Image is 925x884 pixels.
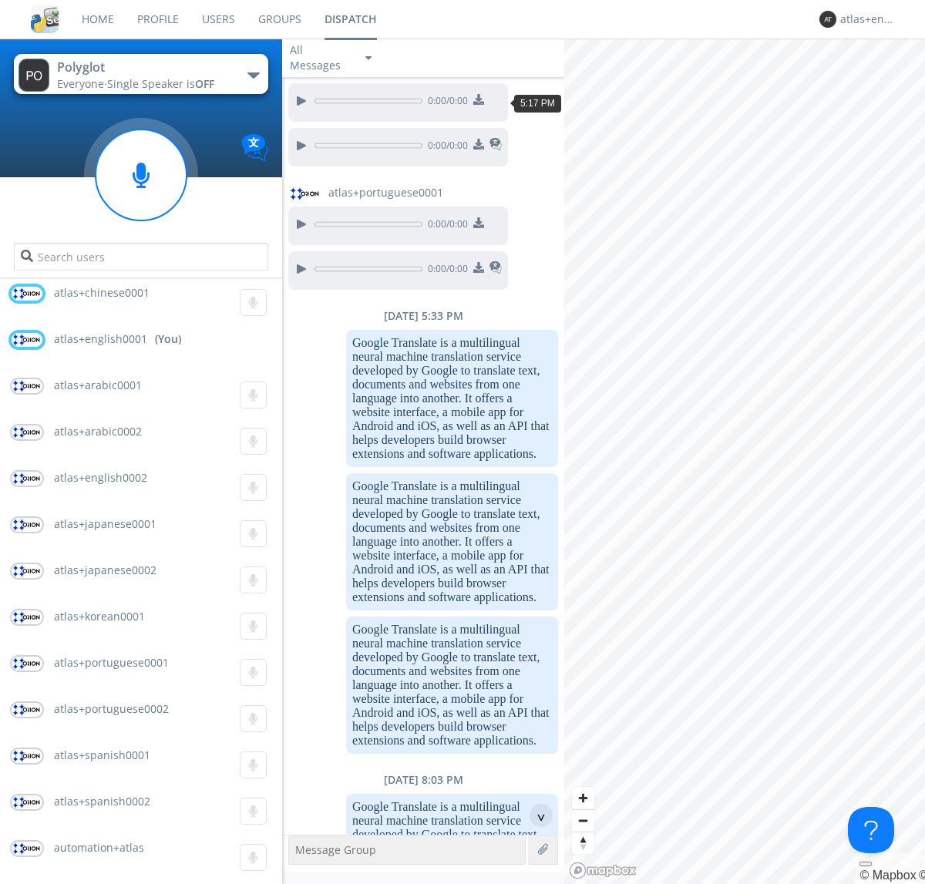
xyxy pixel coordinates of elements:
div: atlas+english0001 [840,12,898,27]
img: download media button [473,217,484,228]
div: (You) [155,331,181,347]
dc-p: Google Translate is a multilingual neural machine translation service developed by Google to tran... [352,336,552,461]
span: atlas+korean0001 [54,609,145,624]
img: orion-labs-logo.svg [12,425,42,439]
span: atlas+spanish0002 [54,794,150,808]
span: atlas+arabic0002 [54,424,142,439]
img: orion-labs-logo.svg [12,564,42,578]
img: caret-down-sm.svg [365,56,372,60]
span: 0:00 / 0:00 [422,139,468,156]
img: orion-labs-logo.svg [12,842,42,855]
button: Zoom in [572,787,594,809]
img: cddb5a64eb264b2086981ab96f4c1ba7 [31,5,59,33]
dc-p: Google Translate is a multilingual neural machine translation service developed by Google to tran... [352,623,552,748]
img: orion-labs-logo.svg [12,379,42,393]
img: orion-labs-logo.svg [12,472,42,486]
span: 0:00 / 0:00 [422,217,468,234]
button: Toggle attribution [859,862,872,866]
input: Search users [14,243,267,271]
span: atlas+spanish0001 [54,748,150,762]
span: Zoom out [572,810,594,832]
span: Reset bearing to north [572,832,594,854]
img: orion-labs-logo.svg [12,333,42,347]
span: This is a translated message [489,259,502,279]
span: atlas+japanese0002 [54,563,156,577]
div: All Messages [290,42,351,73]
iframe: Toggle Customer Support [848,807,894,853]
img: orion-labs-logo.svg [290,187,321,200]
span: atlas+portuguese0001 [54,655,169,670]
img: orion-labs-logo.svg [12,703,42,717]
span: atlas+arabic0001 [54,378,142,392]
div: ^ [530,804,553,827]
img: translated-message [489,138,502,150]
span: atlas+english0001 [54,331,147,347]
div: Everyone · [57,76,230,92]
img: download media button [473,139,484,150]
img: 373638.png [819,11,836,28]
img: download media button [473,94,484,105]
img: orion-labs-logo.svg [12,657,42,671]
span: atlas+portuguese0001 [328,185,443,200]
a: Mapbox logo [569,862,637,879]
span: atlas+chinese0001 [54,285,150,300]
div: Polyglot [57,59,230,76]
span: 0:00 / 0:00 [422,94,468,111]
div: [DATE] 5:33 PM [282,308,564,324]
a: Mapbox [859,869,916,882]
img: Translation enabled [241,134,268,161]
button: Reset bearing to north [572,832,594,854]
img: translated-message [489,261,502,274]
div: [DATE] 8:03 PM [282,772,564,788]
span: automation+atlas [54,840,144,855]
img: download media button [473,262,484,273]
img: orion-labs-logo.svg [12,749,42,763]
span: This is a translated message [489,136,502,156]
span: Single Speaker is [107,76,214,91]
img: 373638.png [18,59,49,92]
span: OFF [195,76,214,91]
span: 5:17 PM [520,98,555,109]
img: orion-labs-logo.svg [12,610,42,624]
img: orion-labs-logo.svg [12,287,42,301]
span: 0:00 / 0:00 [422,262,468,279]
button: PolyglotEveryone·Single Speaker isOFF [14,54,267,94]
button: Zoom out [572,809,594,832]
span: atlas+japanese0001 [54,516,156,531]
img: orion-labs-logo.svg [12,518,42,532]
dc-p: Google Translate is a multilingual neural machine translation service developed by Google to tran... [352,479,552,604]
img: orion-labs-logo.svg [12,795,42,809]
span: atlas+english0002 [54,470,147,485]
span: atlas+portuguese0002 [54,701,169,716]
